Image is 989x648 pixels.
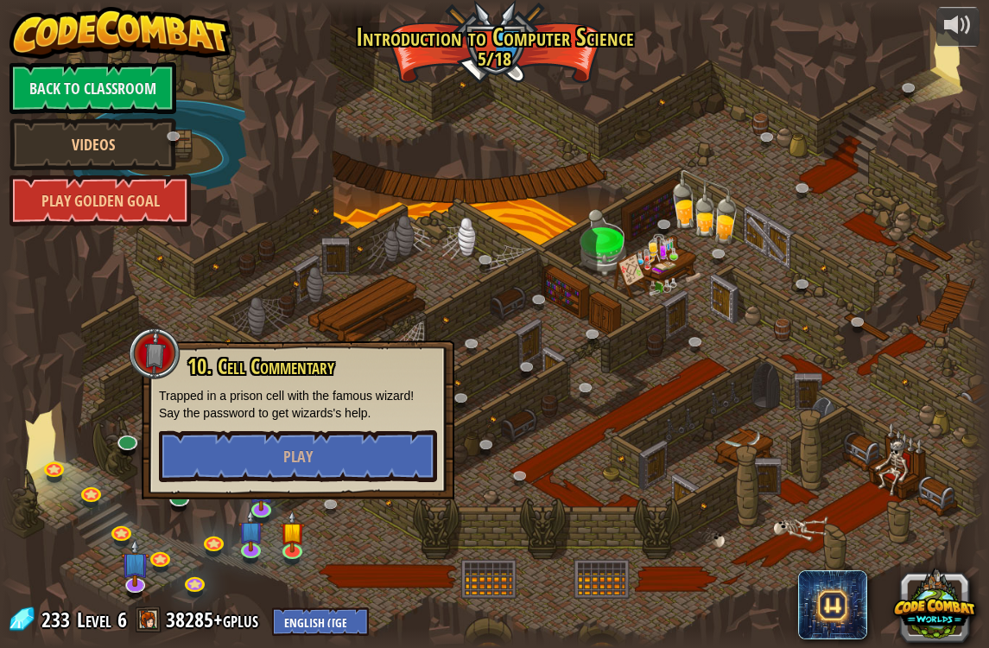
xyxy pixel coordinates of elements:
button: Adjust volume [936,7,979,48]
img: CodeCombat - Learn how to code by playing a game [10,7,231,59]
p: Trapped in a prison cell with the famous wizard! Say the password to get wizards's help. [159,387,437,422]
a: Play Golden Goal [10,175,191,226]
span: Play [283,446,313,467]
a: 38285+gplus [166,606,263,633]
img: level-banner-started.png [280,511,305,553]
a: Videos [10,118,176,170]
img: level-banner-unstarted-subscriber.png [238,510,263,552]
span: 233 [41,606,75,633]
button: Play [159,430,437,482]
span: Level [77,606,111,634]
span: 10. Cell Commentary [187,352,334,381]
span: 6 [117,606,127,633]
a: Back to Classroom [10,62,176,114]
img: level-banner-unstarted-subscriber.png [122,539,149,587]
